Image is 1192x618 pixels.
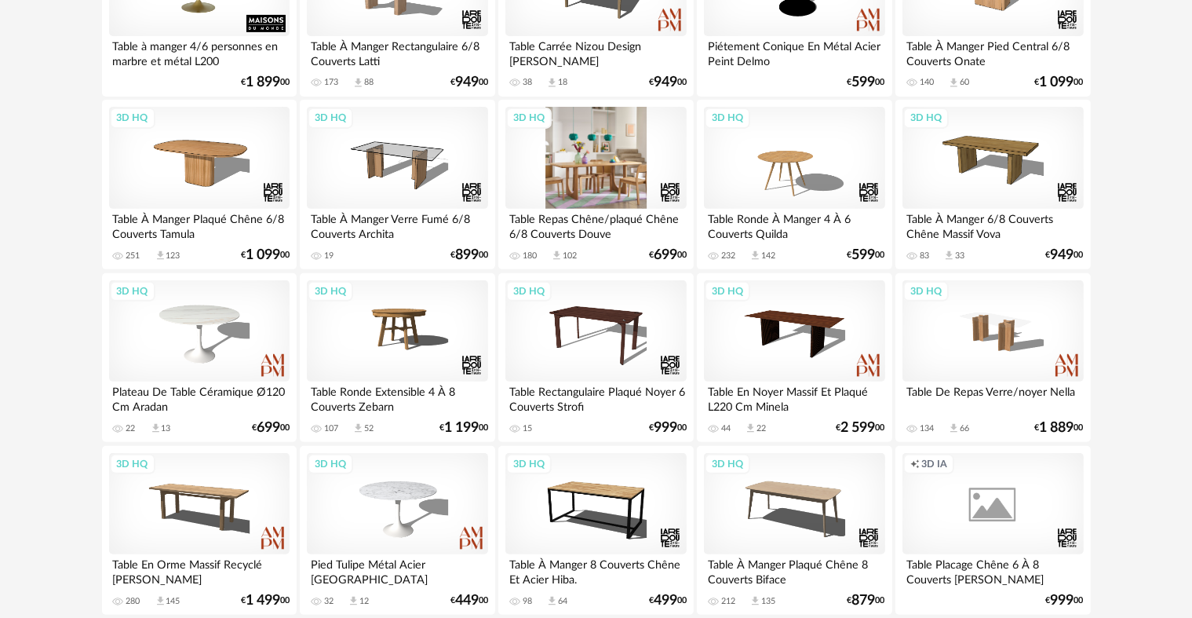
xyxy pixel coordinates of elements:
[348,595,359,607] span: Download icon
[920,250,929,261] div: 83
[697,100,891,269] a: 3D HQ Table Ronde À Manger 4 À 6 Couverts Quilda 232 Download icon 142 €59900
[704,36,884,68] div: Piétement Conique En Métal Acier Peint Delmo
[705,454,750,474] div: 3D HQ
[852,250,876,261] span: 599
[948,77,960,89] span: Download icon
[920,77,934,88] div: 140
[848,595,885,606] div: € 00
[110,108,155,128] div: 3D HQ
[920,423,934,434] div: 134
[523,596,532,607] div: 98
[324,423,338,434] div: 107
[705,108,750,128] div: 3D HQ
[1046,595,1084,606] div: € 00
[558,77,567,88] div: 18
[126,596,140,607] div: 280
[1040,77,1074,88] span: 1 099
[895,273,1090,443] a: 3D HQ Table De Repas Verre/noyer Nella 134 Download icon 66 €1 88900
[246,595,280,606] span: 1 499
[498,100,693,269] a: 3D HQ Table Repas Chêne/plaqué Chêne 6/8 Couverts Douve 180 Download icon 102 €69900
[126,423,136,434] div: 22
[902,36,1083,68] div: Table À Manger Pied Central 6/8 Couverts Onate
[455,250,479,261] span: 899
[352,77,364,89] span: Download icon
[444,422,479,433] span: 1 199
[506,281,552,302] div: 3D HQ
[546,595,558,607] span: Download icon
[166,596,180,607] div: 145
[364,77,374,88] div: 88
[109,554,290,586] div: Table En Orme Massif Recyclé [PERSON_NAME]
[704,382,884,413] div: Table En Noyer Massif Et Plaqué L220 Cm Minela
[307,209,487,240] div: Table À Manger Verre Fumé 6/8 Couverts Archita
[654,250,677,261] span: 699
[551,250,563,261] span: Download icon
[704,209,884,240] div: Table Ronde À Manger 4 À 6 Couverts Quilda
[848,250,885,261] div: € 00
[960,423,969,434] div: 66
[1046,250,1084,261] div: € 00
[102,273,297,443] a: 3D HQ Plateau De Table Céramique Ø120 Cm Aradan 22 Download icon 13 €69900
[241,77,290,88] div: € 00
[948,422,960,434] span: Download icon
[546,77,558,89] span: Download icon
[300,100,494,269] a: 3D HQ Table À Manger Verre Fumé 6/8 Couverts Archita 19 €89900
[110,281,155,302] div: 3D HQ
[903,281,949,302] div: 3D HQ
[563,250,577,261] div: 102
[649,77,687,88] div: € 00
[649,250,687,261] div: € 00
[241,250,290,261] div: € 00
[955,250,964,261] div: 33
[654,422,677,433] span: 999
[257,422,280,433] span: 699
[649,422,687,433] div: € 00
[852,77,876,88] span: 599
[721,423,731,434] div: 44
[523,250,537,261] div: 180
[324,250,334,261] div: 19
[109,36,290,68] div: Table à manger 4/6 personnes en marbre et métal L200
[450,250,488,261] div: € 00
[505,554,686,586] div: Table À Manger 8 Couverts Chêne Et Acier Hiba.
[704,554,884,586] div: Table À Manger Plaqué Chêne 8 Couverts Biface
[300,273,494,443] a: 3D HQ Table Ronde Extensible 4 À 8 Couverts Zebarn 107 Download icon 52 €1 19900
[241,595,290,606] div: € 00
[505,382,686,413] div: Table Rectangulaire Plaqué Noyer 6 Couverts Strofi
[246,250,280,261] span: 1 099
[654,77,677,88] span: 949
[252,422,290,433] div: € 00
[109,382,290,413] div: Plateau De Table Céramique Ø120 Cm Aradan
[166,250,180,261] div: 123
[324,596,334,607] div: 32
[523,77,532,88] div: 38
[498,446,693,616] a: 3D HQ Table À Manger 8 Couverts Chêne Et Acier Hiba. 98 Download icon 64 €49900
[1035,77,1084,88] div: € 00
[654,595,677,606] span: 499
[308,281,353,302] div: 3D HQ
[902,554,1083,586] div: Table Placage Chêne 6 À 8 Couverts [PERSON_NAME]
[902,382,1083,413] div: Table De Repas Verre/noyer Nella
[697,446,891,616] a: 3D HQ Table À Manger Plaqué Chêne 8 Couverts Biface 212 Download icon 135 €87900
[749,595,761,607] span: Download icon
[558,596,567,607] div: 64
[960,77,969,88] div: 60
[246,77,280,88] span: 1 899
[902,209,1083,240] div: Table À Manger 6/8 Couverts Chêne Massif Vova
[324,77,338,88] div: 173
[749,250,761,261] span: Download icon
[364,423,374,434] div: 52
[162,423,171,434] div: 13
[300,446,494,616] a: 3D HQ Pied Tulipe Métal Acier [GEOGRAPHIC_DATA] 32 Download icon 12 €44900
[895,100,1090,269] a: 3D HQ Table À Manger 6/8 Couverts Chêne Massif Vova 83 Download icon 33 €94900
[895,446,1090,616] a: Creation icon 3D IA Table Placage Chêne 6 À 8 Couverts [PERSON_NAME] €99900
[841,422,876,433] span: 2 599
[506,454,552,474] div: 3D HQ
[352,422,364,434] span: Download icon
[761,596,775,607] div: 135
[761,250,775,261] div: 142
[852,595,876,606] span: 879
[910,458,920,470] span: Creation icon
[837,422,885,433] div: € 00
[756,423,766,434] div: 22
